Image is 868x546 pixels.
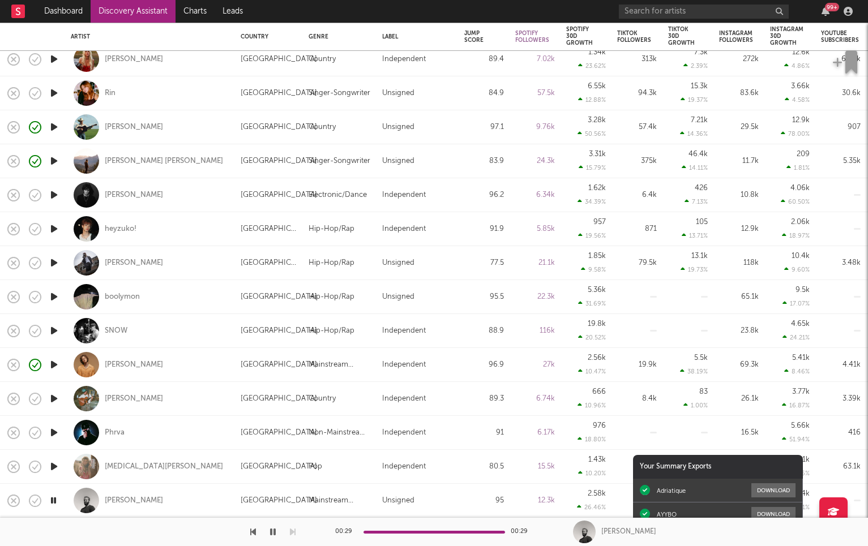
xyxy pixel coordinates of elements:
div: 29.5k [719,121,759,134]
div: Unsigned [382,87,414,100]
div: [GEOGRAPHIC_DATA] [241,324,317,338]
div: 9.60 % [784,266,810,273]
div: 5.41k [792,354,810,362]
div: 22.3k [515,290,555,304]
div: 2.39 % [683,62,708,70]
div: 1.43k [588,456,606,463]
div: 91.9 [464,222,504,236]
div: [GEOGRAPHIC_DATA] [241,87,317,100]
div: [PERSON_NAME] [601,527,656,537]
a: [PERSON_NAME] [105,394,163,404]
div: SNOW [105,326,127,336]
div: 19.73 % [681,266,708,273]
div: Independent [382,53,426,66]
div: 1.81 % [786,164,810,171]
div: Mainstream Electronic [309,494,371,508]
div: 18.80 % [578,436,606,443]
div: Electronic/Dance [309,188,367,202]
div: 15.5k [515,460,555,474]
div: 6.74k [515,392,555,406]
div: Mainstream Electronic [309,358,371,372]
div: 12.88 % [578,96,606,104]
div: 89.3 [464,392,504,406]
div: Hip-Hop/Rap [309,290,354,304]
div: 57.5k [515,87,555,100]
div: Instagram Followers [719,30,753,44]
div: 5.36k [588,286,606,294]
div: 12.9k [792,117,810,124]
div: [GEOGRAPHIC_DATA] [241,494,317,508]
div: 9.5k [796,286,810,294]
div: 5.5k [694,354,708,362]
div: Independent [382,324,426,338]
div: [GEOGRAPHIC_DATA] [241,460,317,474]
div: 38.19 % [680,368,708,375]
div: 976 [593,422,606,429]
div: [GEOGRAPHIC_DATA] [241,121,317,134]
a: Rin [105,88,116,98]
div: 50.56 % [578,130,606,137]
a: [PERSON_NAME] [105,258,163,268]
div: 105 [696,218,708,226]
div: 69.3k [719,358,759,372]
div: 12.6k [792,49,810,56]
div: 83 [699,388,708,395]
div: 18.97 % [782,232,810,239]
div: Adriatique [657,487,686,495]
div: 77.5 [464,256,504,270]
div: 95.5 [464,290,504,304]
div: 15.3k [691,83,708,90]
div: 666 [592,388,606,395]
div: Instagram 30D Growth [770,26,803,46]
div: 2.56k [588,354,606,362]
div: 57.4k [617,121,657,134]
div: 00:29 [335,525,358,539]
a: [PERSON_NAME] [105,360,163,370]
div: 13.1k [691,252,708,260]
div: Independent [382,426,426,440]
div: 4.58 % [785,96,810,104]
div: 6.17k [515,426,555,440]
div: 30.6k [821,87,861,100]
div: Country [309,392,336,406]
div: 78.00 % [781,130,810,137]
div: 907 [821,121,861,134]
div: [MEDICAL_DATA][PERSON_NAME] [105,462,223,472]
div: AYYBO [657,510,677,518]
div: 375k [617,154,657,168]
div: [GEOGRAPHIC_DATA] [241,188,317,202]
div: Tiktok Followers [617,30,651,44]
div: Your Summary Exports [633,455,803,479]
div: 94.3k [617,87,657,100]
div: 83.6k [719,87,759,100]
div: 24.21 % [783,334,810,341]
div: Country [309,121,336,134]
button: Download [751,483,796,497]
div: [PERSON_NAME] [PERSON_NAME] [105,156,223,166]
div: [PERSON_NAME] [105,190,163,200]
div: Unsigned [382,256,414,270]
div: Singer-Songwriter [309,154,370,168]
div: Tiktok 30D Growth [668,26,695,46]
input: Search for artists [619,5,789,19]
div: Independent [382,460,426,474]
div: 19.8k [588,320,606,328]
div: 871 [617,222,657,236]
div: boolymon [105,292,140,302]
div: Country [309,53,336,66]
div: 272k [719,53,759,66]
div: 79.5k [617,256,657,270]
div: 13.8k [617,494,657,508]
div: Phrva [105,428,125,438]
div: 426 [695,184,708,192]
div: Independent [382,392,426,406]
div: Genre [309,33,365,40]
div: 6.34k [515,188,555,202]
div: 416 [821,426,861,440]
div: 96.9 [464,358,504,372]
div: YouTube Subscribers [821,30,859,44]
div: [GEOGRAPHIC_DATA] [241,154,317,168]
div: 4.06k [790,184,810,192]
